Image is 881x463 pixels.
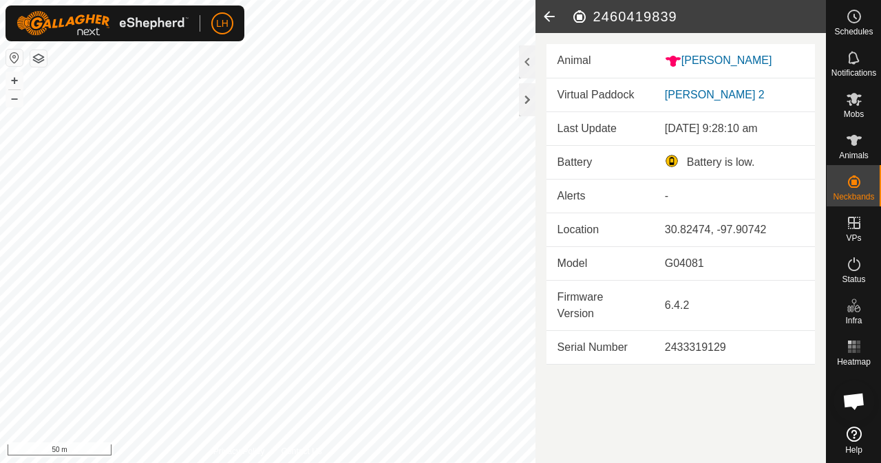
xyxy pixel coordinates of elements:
button: – [6,90,23,107]
button: Map Layers [30,50,47,67]
td: Last Update [546,112,654,146]
div: Battery is low. [665,154,804,171]
button: + [6,72,23,89]
td: Location [546,213,654,246]
td: Alerts [546,179,654,213]
td: Battery [546,145,654,179]
span: Animals [839,151,869,160]
span: Infra [845,316,862,325]
div: G04081 [665,255,804,272]
span: Help [845,446,862,454]
div: [DATE] 9:28:10 am [665,120,804,137]
td: Animal [546,44,654,78]
img: Gallagher Logo [17,11,189,36]
span: Mobs [844,110,864,118]
div: 6.4.2 [665,297,804,314]
span: Schedules [834,28,873,36]
td: Serial Number [546,330,654,364]
td: Firmware Version [546,280,654,330]
div: 2433319129 [665,339,804,356]
span: Heatmap [837,358,871,366]
span: Status [842,275,865,283]
a: Privacy Policy [213,445,265,457]
a: Contact Us [281,445,321,457]
a: [PERSON_NAME] 2 [665,89,765,100]
div: [PERSON_NAME] [665,52,804,69]
div: 30.82474, -97.90742 [665,222,804,238]
button: Reset Map [6,50,23,66]
h2: 2460419839 [571,8,826,25]
div: Open chat [834,380,875,422]
td: Model [546,246,654,280]
td: Virtual Paddock [546,78,654,112]
span: Neckbands [833,193,874,201]
a: Help [827,421,881,460]
td: - [654,179,815,213]
span: Notifications [831,69,876,77]
span: VPs [846,234,861,242]
span: LH [216,17,229,31]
